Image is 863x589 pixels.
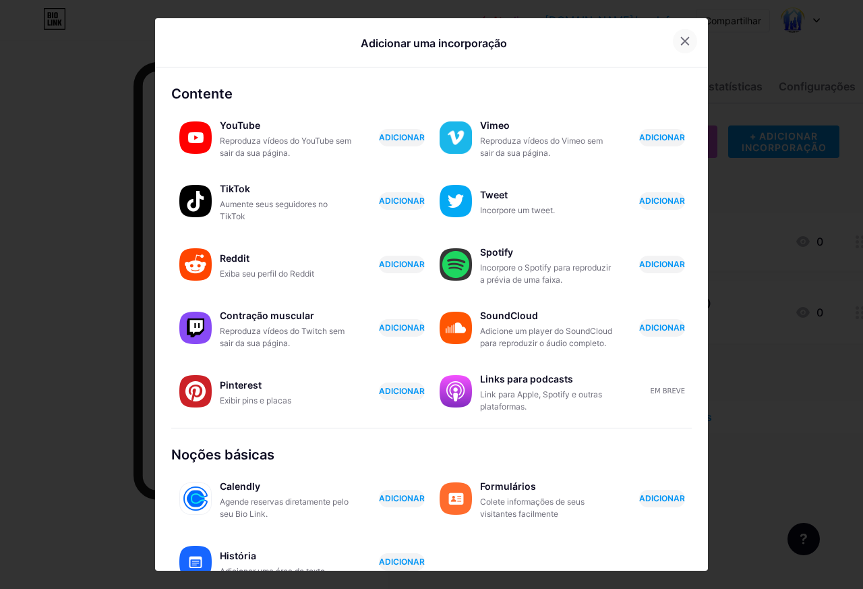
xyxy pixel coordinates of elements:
[379,196,425,206] font: ADICIONAR
[639,256,685,273] button: ADICIONAR
[480,373,573,385] font: Links para podcasts
[480,389,602,412] font: Link para Apple, Spotify e outras plataformas.
[171,86,233,102] font: Contente
[220,252,249,264] font: Reddit
[440,248,472,281] img: Spotify
[379,383,425,400] button: ADICIONAR
[379,490,425,507] button: ADICIONAR
[480,480,536,492] font: Formulários
[179,546,212,578] img: história
[480,136,603,158] font: Reproduza vídeos do Vimeo sem sair da sua página.
[179,375,212,408] img: Pinterest
[379,493,425,503] font: ADICIONAR
[220,395,291,405] font: Exibir pins e placas
[440,185,472,217] img: Twitter
[651,387,685,395] font: Em breve
[179,121,212,154] img: YouTube
[379,256,425,273] button: ADICIONAR
[220,199,328,221] font: Aumente seus seguidores no TikTok
[440,375,472,408] img: links de podcast
[480,246,513,258] font: Spotify
[379,386,425,396] font: ADICIONAR
[220,269,314,279] font: Exiba seu perfil do Reddit
[220,183,250,194] font: TikTok
[480,205,555,215] font: Incorpore um tweet.
[639,129,685,146] button: ADICIONAR
[639,493,685,503] font: ADICIONAR
[220,119,260,131] font: YouTube
[639,192,685,210] button: ADICIONAR
[480,310,538,321] font: SoundCloud
[639,490,685,507] button: ADICIONAR
[480,262,611,285] font: Incorpore o Spotify para reproduzir a prévia de uma faixa.
[480,497,585,519] font: Colete informações de seus visitantes facilmente
[639,319,685,337] button: ADICIONAR
[379,319,425,337] button: ADICIONAR
[171,447,274,463] font: Noções básicas
[179,312,212,344] img: contração muscular
[220,550,256,561] font: História
[379,259,425,269] font: ADICIONAR
[179,248,212,281] img: Reddit
[480,189,508,200] font: Tweet
[639,132,685,142] font: ADICIONAR
[639,322,685,333] font: ADICIONAR
[220,566,325,576] font: Adicionar uma área de texto
[639,196,685,206] font: ADICIONAR
[639,259,685,269] font: ADICIONAR
[379,557,425,567] font: ADICIONAR
[379,129,425,146] button: ADICIONAR
[220,379,262,391] font: Pinterest
[220,497,349,519] font: Agende reservas diretamente pelo seu Bio Link.
[379,553,425,571] button: ADICIONAR
[440,121,472,154] img: vimeo
[220,310,314,321] font: Contração muscular
[480,119,510,131] font: Vimeo
[361,36,507,50] font: Adicionar uma incorporação
[179,185,212,217] img: TikTok
[179,482,212,515] img: calendariamente
[379,322,425,333] font: ADICIONAR
[480,326,612,348] font: Adicione um player do SoundCloud para reproduzir o áudio completo.
[220,326,345,348] font: Reproduza vídeos do Twitch sem sair da sua página.
[440,312,472,344] img: nuvem sonora
[220,480,260,492] font: Calendly
[379,192,425,210] button: ADICIONAR
[220,136,351,158] font: Reproduza vídeos do YouTube sem sair da sua página.
[440,482,472,515] img: formulários
[379,132,425,142] font: ADICIONAR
